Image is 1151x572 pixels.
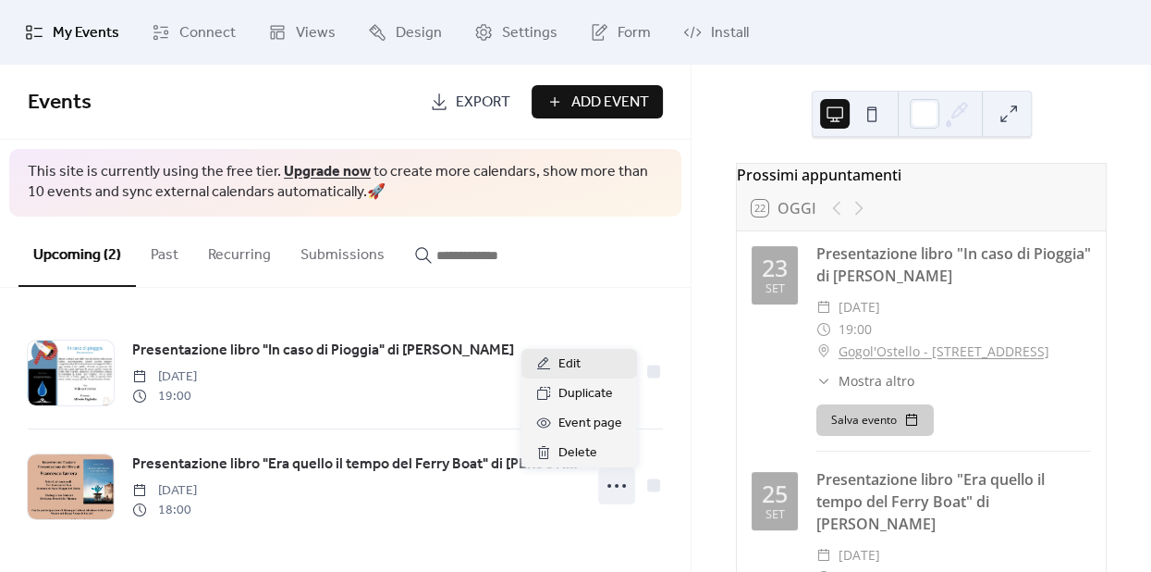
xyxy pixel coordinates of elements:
[839,341,1049,363] a: Gogol'Ostello - [STREET_ADDRESS]
[354,7,456,57] a: Design
[284,157,371,186] a: Upgrade now
[138,7,250,57] a: Connect
[132,453,580,477] a: Presentazione libro "Era quello il tempo del Ferry Boat" di [PERSON_NAME]
[839,318,872,341] span: 19:00
[816,544,831,566] div: ​
[816,318,831,341] div: ​
[53,22,119,44] span: My Events
[762,256,788,280] div: 23
[28,82,92,123] span: Events
[11,7,133,57] a: My Events
[762,482,788,505] div: 25
[816,371,914,391] button: ​Mostra altro
[286,217,399,285] button: Submissions
[576,7,665,57] a: Form
[816,242,1091,287] div: Presentazione libro "In caso di Pioggia" di [PERSON_NAME]
[816,468,1091,535] div: Presentazione libro "Era quello il tempo del Ferry Boat" di [PERSON_NAME]
[18,217,136,287] button: Upcoming (2)
[132,501,197,520] span: 18:00
[765,509,785,521] div: set
[618,22,651,44] span: Form
[816,296,831,318] div: ​
[532,85,663,118] button: Add Event
[558,413,622,435] span: Event page
[711,22,749,44] span: Install
[396,22,442,44] span: Design
[558,383,613,405] span: Duplicate
[132,340,514,362] span: Presentazione libro "In caso di Pioggia" di [PERSON_NAME]
[765,283,785,295] div: set
[179,22,236,44] span: Connect
[816,371,831,391] div: ​
[132,339,514,363] a: Presentazione libro "In caso di Pioggia" di [PERSON_NAME]
[816,341,831,363] div: ​
[558,442,597,465] span: Delete
[839,544,880,566] span: [DATE]
[737,164,1106,186] div: Prossimi appuntamenti
[456,92,510,114] span: Export
[132,367,197,387] span: [DATE]
[839,371,914,391] span: Mostra altro
[571,92,649,114] span: Add Event
[132,387,197,406] span: 19:00
[839,296,880,318] span: [DATE]
[416,85,524,118] a: Export
[558,354,581,376] span: Edit
[132,481,197,501] span: [DATE]
[816,404,934,436] button: Salva evento
[28,162,663,204] span: This site is currently using the free tier. to create more calendars, show more than 10 events an...
[136,217,193,285] button: Past
[669,7,763,57] a: Install
[254,7,349,57] a: Views
[193,217,286,285] button: Recurring
[502,22,557,44] span: Settings
[460,7,571,57] a: Settings
[132,454,580,476] span: Presentazione libro "Era quello il tempo del Ferry Boat" di [PERSON_NAME]
[296,22,336,44] span: Views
